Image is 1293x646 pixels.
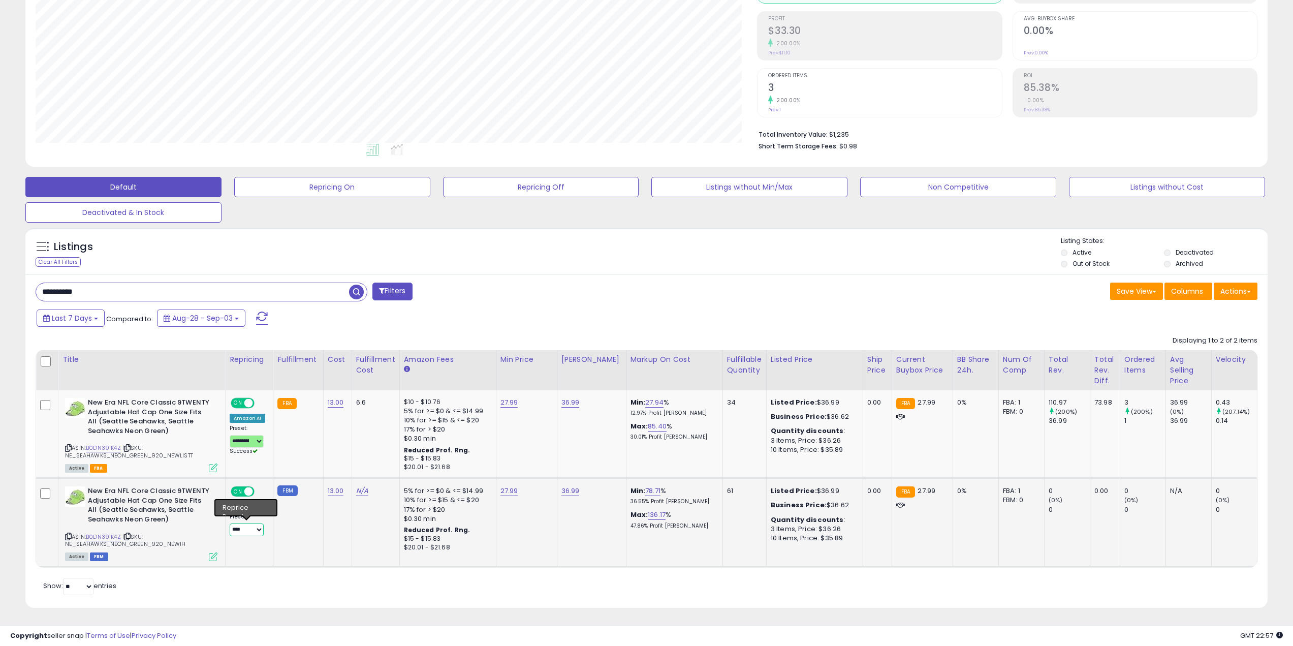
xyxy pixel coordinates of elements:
[1049,496,1063,504] small: (0%)
[54,240,93,254] h5: Listings
[1124,496,1139,504] small: (0%)
[626,350,722,390] th: The percentage added to the cost of goods (COGS) that forms the calculator for Min & Max prices.
[630,522,715,530] p: 47.86% Profit [PERSON_NAME]
[356,398,392,407] div: 6.6
[404,354,492,365] div: Amazon Fees
[52,313,92,323] span: Last 7 Days
[404,434,488,443] div: $0.30 min
[771,426,844,436] b: Quantity discounts
[561,354,622,365] div: [PERSON_NAME]
[65,552,88,561] span: All listings currently available for purchase on Amazon
[1124,354,1161,376] div: Ordered Items
[630,486,646,496] b: Min:
[630,421,648,431] b: Max:
[1173,336,1257,346] div: Displaying 1 to 2 of 2 items
[277,398,296,409] small: FBA
[230,414,265,423] div: Amazon AI
[62,354,221,365] div: Title
[839,141,857,151] span: $0.98
[957,486,991,496] div: 0%
[773,40,801,47] small: 200.00%
[230,502,265,511] div: Amazon AI
[36,257,81,267] div: Clear All Filters
[230,447,258,455] span: Success
[768,107,781,113] small: Prev: 1
[630,486,715,505] div: %
[1216,354,1253,365] div: Velocity
[230,513,265,536] div: Preset:
[771,486,817,496] b: Listed Price:
[106,314,153,324] span: Compared to:
[727,354,762,376] div: Fulfillable Quantity
[1024,25,1257,39] h2: 0.00%
[1094,398,1112,407] div: 73.98
[771,486,855,496] div: $36.99
[86,533,121,541] a: B0DN391K4Z
[630,354,718,365] div: Markup on Cost
[1214,283,1257,300] button: Actions
[230,354,269,365] div: Repricing
[232,399,244,408] span: ON
[918,486,935,496] span: 27.99
[860,177,1056,197] button: Non Competitive
[771,501,855,510] div: $36.62
[1024,16,1257,22] span: Avg. Buybox Share
[65,444,193,459] span: | SKU: NE_SEAHAWKS_NEON_GREEN_920_NEWLISTT
[1240,631,1283,640] span: 2025-09-11 22:57 GMT
[896,354,949,376] div: Current Buybox Price
[88,398,211,438] b: New Era NFL Core Classic 9TWENTY Adjustable Hat Cap One Size Fits All (Seattle Seahawks, Seattle ...
[404,496,488,505] div: 10% for >= $15 & <= $20
[768,82,1001,96] h2: 3
[10,631,47,640] strong: Copyright
[1216,486,1257,496] div: 0
[404,543,488,552] div: $20.01 - $21.68
[957,398,991,407] div: 0%
[1094,354,1116,386] div: Total Rev. Diff.
[404,365,410,374] small: Amazon Fees.
[1003,496,1036,505] div: FBM: 0
[1176,248,1214,257] label: Deactivated
[404,446,470,454] b: Reduced Prof. Rng.
[630,498,715,505] p: 36.55% Profit [PERSON_NAME]
[561,397,580,408] a: 36.99
[132,631,176,640] a: Privacy Policy
[65,398,85,418] img: 310Oa8CjKfL._SL40_.jpg
[771,398,855,407] div: $36.99
[648,510,666,520] a: 136.17
[1216,505,1257,514] div: 0
[277,485,297,496] small: FBM
[957,354,994,376] div: BB Share 24h.
[759,130,828,139] b: Total Inventory Value:
[404,535,488,543] div: $15 - $15.83
[1003,486,1036,496] div: FBA: 1
[1024,50,1048,56] small: Prev: 0.00%
[37,310,105,327] button: Last 7 Days
[648,421,667,432] a: 85.40
[1003,407,1036,416] div: FBM: 0
[771,445,855,454] div: 10 Items, Price: $35.89
[10,631,176,641] div: seller snap | |
[232,487,244,496] span: ON
[86,444,121,452] a: B0DN391K4Z
[768,73,1001,79] span: Ordered Items
[1124,486,1165,496] div: 0
[771,436,855,445] div: 3 Items, Price: $36.26
[645,486,660,496] a: 78.71
[896,486,915,498] small: FBA
[1216,496,1230,504] small: (0%)
[1164,283,1212,300] button: Columns
[88,486,211,527] b: New Era NFL Core Classic 9TWENTY Adjustable Hat Cap One Size Fits All (Seattle Seahawks, Seattle ...
[771,354,859,365] div: Listed Price
[172,313,233,323] span: Aug-28 - Sep-03
[759,142,838,150] b: Short Term Storage Fees:
[630,510,648,519] b: Max:
[1061,236,1268,246] p: Listing States:
[768,25,1001,39] h2: $33.30
[1024,73,1257,79] span: ROI
[157,310,245,327] button: Aug-28 - Sep-03
[630,397,646,407] b: Min:
[727,486,759,496] div: 61
[87,631,130,640] a: Terms of Use
[1170,486,1204,496] div: N/A
[630,410,715,417] p: 12.97% Profit [PERSON_NAME]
